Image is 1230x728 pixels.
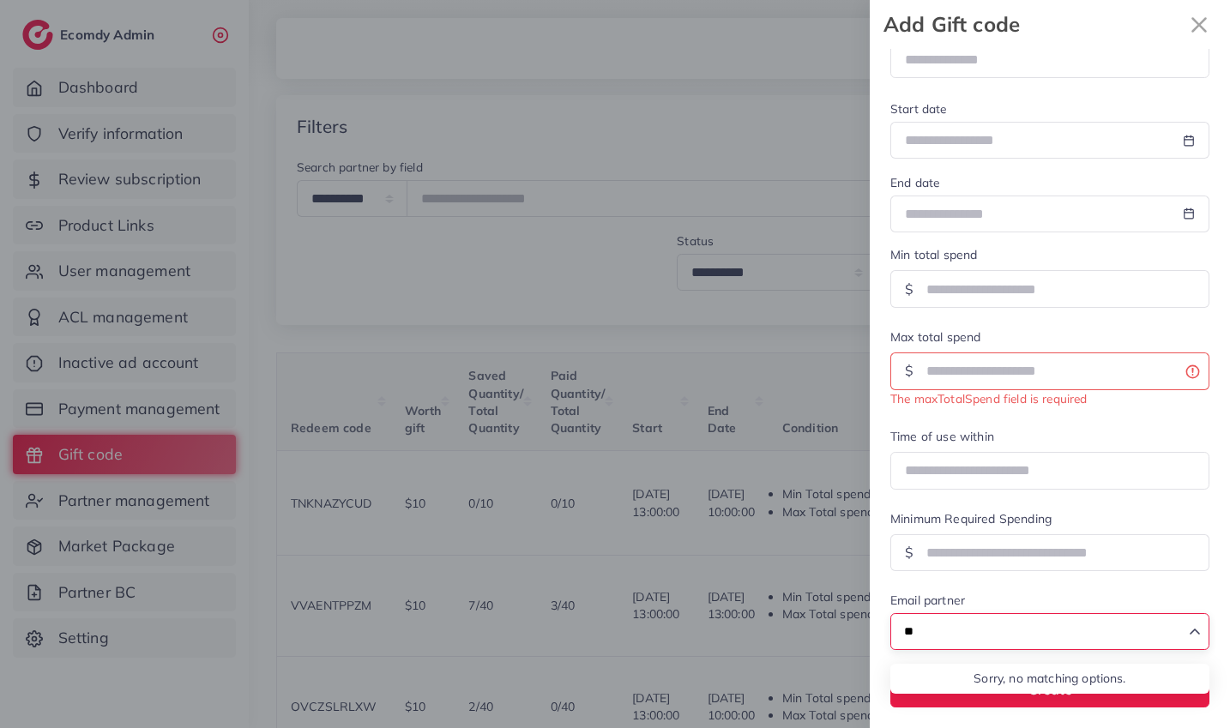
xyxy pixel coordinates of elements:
[890,664,1209,693] li: Sorry, no matching options.
[883,9,1182,39] strong: Add Gift code
[890,534,927,571] div: $
[890,428,1209,452] legend: Time of use within
[890,270,927,307] div: $
[898,618,1182,646] input: Search for option
[890,391,1088,406] small: The maxTotalSpend field is required
[890,613,1209,650] div: Search for option
[890,174,939,191] label: End date
[1182,7,1216,42] button: Close
[1182,8,1216,42] svg: x
[890,510,1209,534] legend: Minimum Required Spending
[890,246,1209,270] legend: Min total spend
[890,328,1209,352] legend: Max total spend
[890,592,965,609] label: Email partner
[890,352,927,389] div: $
[890,100,947,117] label: Start date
